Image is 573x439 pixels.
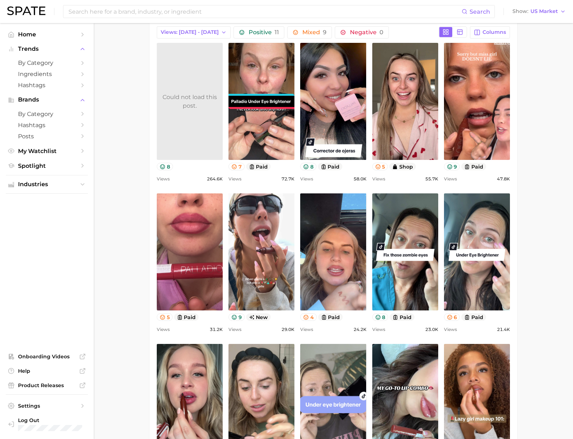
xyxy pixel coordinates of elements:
span: Hashtags [18,82,76,89]
img: SPATE [7,6,45,15]
span: Help [18,368,76,374]
span: Search [470,8,490,15]
button: Brands [6,94,88,105]
span: by Category [18,111,76,117]
button: Views: [DATE] - [DATE] [157,26,231,39]
span: 58.0k [354,175,367,183]
a: Settings [6,400,88,411]
a: Log out. Currently logged in with e-mail leon@palladiobeauty.com. [6,415,88,433]
span: 0 [379,29,383,36]
span: 23.0k [425,325,438,334]
span: Positive [249,30,279,35]
button: paid [318,313,343,321]
button: paid [318,163,343,170]
span: Views [372,175,385,183]
button: paid [461,313,486,321]
span: 55.7k [425,175,438,183]
button: paid [246,163,271,170]
button: 8 [372,313,388,321]
div: Could not load this post. [157,93,223,110]
a: Hashtags [6,120,88,131]
button: 5 [372,163,388,170]
span: Spotlight [18,162,76,169]
span: 47.8k [497,175,510,183]
button: Trends [6,44,88,54]
span: Show [512,9,528,13]
a: by Category [6,108,88,120]
span: Product Releases [18,382,76,389]
a: Spotlight [6,160,88,171]
button: paid [174,313,199,321]
a: Help [6,366,88,376]
a: Product Releases [6,380,88,391]
span: Views [300,325,313,334]
span: Views [228,325,241,334]
button: 7 [228,163,245,170]
span: My Watchlist [18,148,76,154]
a: Onboarding Videos [6,351,88,362]
span: Views: [DATE] - [DATE] [161,29,219,35]
button: ShowUS Market [511,7,568,16]
span: Brands [18,97,76,103]
span: 21.4k [497,325,510,334]
span: Trends [18,46,76,52]
span: Settings [18,403,76,409]
span: Onboarding Videos [18,353,76,360]
span: Views [157,175,170,183]
span: Log Out [18,417,84,424]
button: paid [390,313,414,321]
span: Views [157,325,170,334]
span: Views [444,325,457,334]
button: 4 [300,313,317,321]
span: Industries [18,181,76,188]
span: Mixed [302,30,327,35]
button: 9 [444,163,460,170]
span: Views [300,175,313,183]
span: new [246,313,271,321]
span: US Market [530,9,558,13]
span: Home [18,31,76,38]
button: 8 [157,163,173,170]
span: 72.7k [281,175,294,183]
span: Ingredients [18,71,76,77]
span: 31.2k [210,325,223,334]
span: Negative [350,30,383,35]
button: paid [461,163,486,170]
span: Views [444,175,457,183]
a: My Watchlist [6,145,88,157]
button: 6 [444,313,460,321]
span: by Category [18,59,76,66]
span: 29.0k [281,325,294,334]
button: shop [389,163,416,170]
a: Could not load this post. [157,43,223,160]
span: Views [228,175,241,183]
a: Hashtags [6,80,88,91]
button: 8 [300,163,316,170]
span: 264.6k [207,175,223,183]
a: Posts [6,131,88,142]
span: Columns [483,29,506,35]
span: 11 [275,29,279,36]
a: by Category [6,57,88,68]
button: Columns [470,26,510,39]
button: 5 [157,313,173,321]
span: Hashtags [18,122,76,129]
span: 9 [323,29,327,36]
span: Views [372,325,385,334]
span: 24.2k [354,325,367,334]
span: Posts [18,133,76,140]
button: Industries [6,179,88,190]
a: Ingredients [6,68,88,80]
input: Search here for a brand, industry, or ingredient [68,5,462,18]
button: 9 [228,313,245,321]
a: Home [6,29,88,40]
